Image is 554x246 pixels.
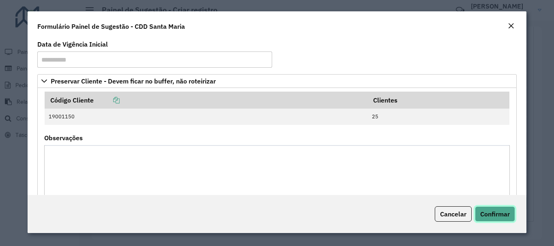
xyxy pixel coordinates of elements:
div: Preservar Cliente - Devem ficar no buffer, não roteirizar [37,88,516,224]
label: Observações [44,133,83,143]
th: Código Cliente [45,92,367,109]
em: Fechar [508,23,514,29]
a: Copiar [94,96,120,104]
button: Cancelar [435,206,472,222]
h4: Formulário Painel de Sugestão - CDD Santa Maria [37,21,185,31]
a: Preservar Cliente - Devem ficar no buffer, não roteirizar [37,74,516,88]
span: Preservar Cliente - Devem ficar no buffer, não roteirizar [51,78,216,84]
button: Confirmar [475,206,515,222]
th: Clientes [367,92,509,109]
td: 25 [367,109,509,125]
button: Close [505,21,517,32]
td: 19001150 [45,109,367,125]
label: Data de Vigência Inicial [37,39,108,49]
span: Confirmar [480,210,510,218]
span: Cancelar [440,210,466,218]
